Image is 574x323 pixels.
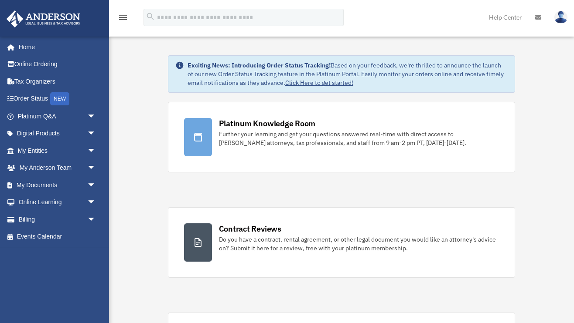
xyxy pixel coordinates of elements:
[87,108,105,125] span: arrow_drop_down
[118,12,128,23] i: menu
[219,130,499,147] div: Further your learning and get your questions answered real-time with direct access to [PERSON_NAM...
[6,125,109,142] a: Digital Productsarrow_drop_down
[6,73,109,90] a: Tax Organizers
[188,61,508,87] div: Based on your feedback, we're thrilled to announce the launch of our new Order Status Tracking fe...
[87,211,105,229] span: arrow_drop_down
[118,15,128,23] a: menu
[554,11,567,24] img: User Pic
[6,108,109,125] a: Platinum Q&Aarrow_drop_down
[146,12,155,21] i: search
[6,56,109,73] a: Online Ordering
[6,228,109,246] a: Events Calendar
[6,90,109,108] a: Order StatusNEW
[219,118,316,129] div: Platinum Knowledge Room
[87,142,105,160] span: arrow_drop_down
[6,194,109,211] a: Online Learningarrow_drop_down
[6,211,109,228] a: Billingarrow_drop_down
[87,159,105,177] span: arrow_drop_down
[87,176,105,194] span: arrow_drop_down
[219,235,499,252] div: Do you have a contract, rental agreement, or other legal document you would like an attorney's ad...
[168,102,516,172] a: Platinum Knowledge Room Further your learning and get your questions answered real-time with dire...
[50,92,69,105] div: NEW
[188,61,331,69] strong: Exciting News: Introducing Order Status Tracking!
[6,159,109,177] a: My Anderson Teamarrow_drop_down
[87,125,105,143] span: arrow_drop_down
[6,176,109,194] a: My Documentsarrow_drop_down
[168,207,516,278] a: Contract Reviews Do you have a contract, rental agreement, or other legal document you would like...
[219,223,281,234] div: Contract Reviews
[87,194,105,212] span: arrow_drop_down
[6,142,109,159] a: My Entitiesarrow_drop_down
[285,79,353,87] a: Click Here to get started!
[6,38,105,56] a: Home
[4,10,83,27] img: Anderson Advisors Platinum Portal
